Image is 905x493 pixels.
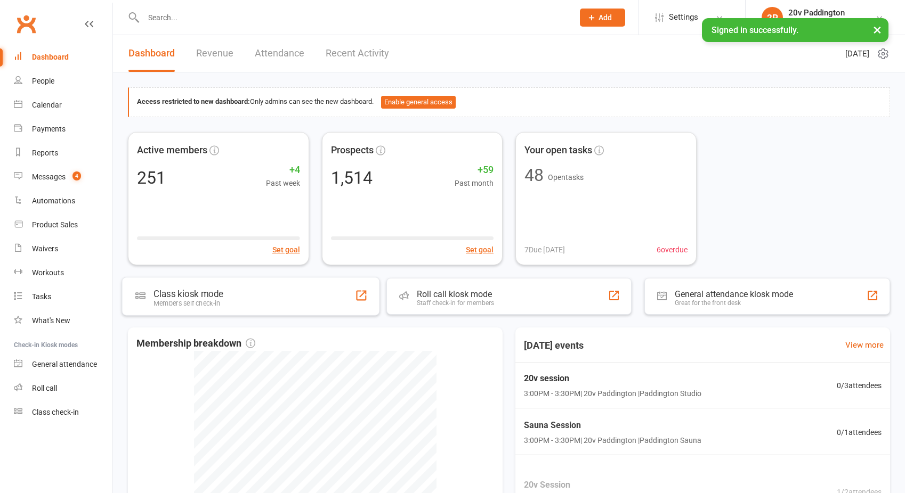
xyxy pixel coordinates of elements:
div: Payments [32,125,66,133]
span: Signed in successfully. [712,25,798,35]
strong: Access restricted to new dashboard: [137,97,250,105]
a: Roll call [14,376,112,400]
span: Open tasks [548,173,584,182]
div: Waivers [32,244,58,253]
a: Tasks [14,285,112,309]
a: Payments [14,117,112,141]
a: Product Sales [14,213,112,237]
a: View more [845,339,884,351]
div: What's New [32,316,70,325]
span: Past month [455,177,494,189]
div: Automations [32,196,75,205]
span: 6 overdue [657,244,688,256]
a: Automations [14,189,112,213]
span: Settings [669,5,698,29]
button: Enable general access [381,96,456,109]
button: Set goal [466,244,494,256]
div: 1,514 [331,169,373,186]
div: Roll call kiosk mode [417,289,494,299]
a: General attendance kiosk mode [14,352,112,376]
div: Only admins can see the new dashboard. [137,96,882,109]
span: Sauna Session [524,418,701,432]
a: What's New [14,309,112,333]
button: Add [580,9,625,27]
div: Class check-in [32,408,79,416]
span: 3:00PM - 3:30PM | 20v Paddington | Paddington Studio [524,388,701,399]
div: Reports [32,149,58,157]
span: 0 / 3 attendees [837,380,882,391]
div: Members self check-in [153,299,223,307]
span: Membership breakdown [136,336,255,351]
div: Staff check-in for members [417,299,494,307]
div: 251 [137,169,166,186]
div: 20v Paddington [788,18,845,27]
span: 0 / 1 attendees [837,426,882,438]
span: [DATE] [845,47,869,60]
div: General attendance [32,360,97,368]
span: +4 [266,162,300,178]
a: Reports [14,141,112,165]
a: Messages 4 [14,165,112,189]
div: Tasks [32,292,51,301]
span: +59 [455,162,494,178]
h3: [DATE] events [515,336,592,355]
button: × [868,18,887,41]
a: Clubworx [13,11,39,37]
span: Past week [266,177,300,189]
a: Class kiosk mode [14,400,112,424]
span: 20v Session [524,479,701,492]
div: General attendance kiosk mode [675,289,793,299]
span: 20v session [524,372,701,385]
input: Search... [140,10,566,25]
a: People [14,69,112,93]
div: Dashboard [32,53,69,61]
span: 4 [72,171,81,180]
div: 20v Paddington [788,8,845,18]
div: Great for the front desk [675,299,793,307]
span: Active members [137,143,207,158]
a: Attendance [255,35,304,72]
div: 48 [524,167,544,184]
div: 2P [762,7,783,28]
a: Revenue [196,35,233,72]
span: 7 Due [DATE] [524,244,565,256]
div: Class kiosk mode [153,289,223,299]
a: Workouts [14,261,112,285]
div: Roll call [32,384,57,392]
div: Messages [32,172,66,181]
a: Recent Activity [326,35,389,72]
a: Dashboard [14,45,112,69]
span: Add [599,13,612,22]
div: Product Sales [32,220,78,229]
span: Prospects [331,143,374,158]
a: Dashboard [128,35,175,72]
div: People [32,77,54,85]
a: Calendar [14,93,112,117]
a: Waivers [14,237,112,261]
button: Set goal [272,244,300,256]
div: Workouts [32,268,64,277]
div: Calendar [32,101,62,109]
span: Your open tasks [524,143,592,158]
span: 3:00PM - 3:30PM | 20v Paddington | Paddington Sauna [524,434,701,446]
